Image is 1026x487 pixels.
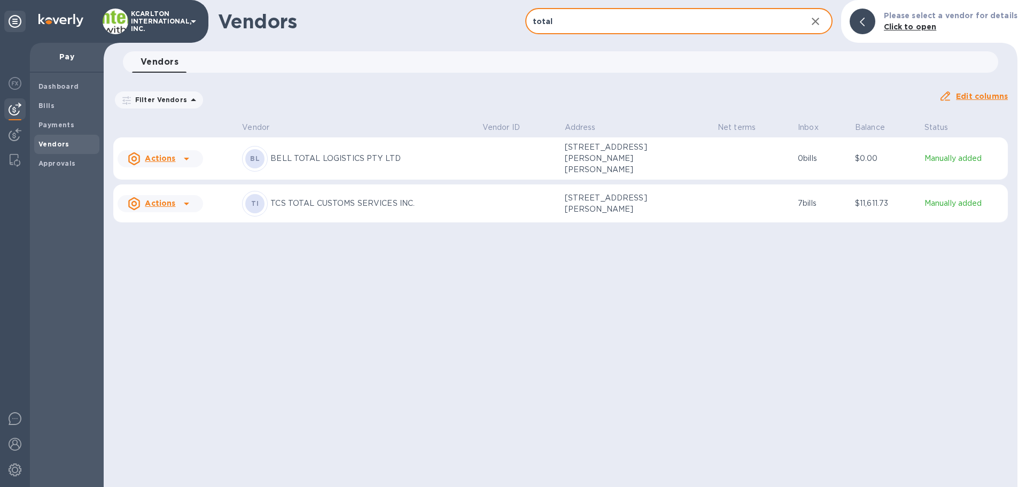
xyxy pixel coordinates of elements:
[798,153,846,164] p: 0 bills
[145,154,175,163] u: Actions
[270,198,474,209] p: TCS TOTAL CUSTOMS SERVICES INC.
[38,51,95,62] p: Pay
[242,122,283,133] span: Vendor
[565,142,672,175] p: [STREET_ADDRESS][PERSON_NAME][PERSON_NAME]
[4,11,26,32] div: Unpin categories
[565,122,610,133] span: Address
[270,153,474,164] p: BELL TOTAL LOGISTICS PTY LTD
[483,122,520,133] p: Vendor ID
[141,55,178,69] span: Vendors
[131,95,187,104] p: Filter Vendors
[956,92,1008,101] u: Edit columns
[924,122,949,133] p: Status
[855,153,916,164] p: $0.00
[250,154,260,163] b: BL
[884,11,1017,20] b: Please select a vendor for details
[38,159,76,167] b: Approvals
[855,122,899,133] span: Balance
[718,122,770,133] span: Net terms
[38,102,55,110] b: Bills
[483,122,534,133] span: Vendor ID
[855,198,916,209] p: $11,611.73
[9,77,21,90] img: Foreign exchange
[924,198,1004,209] p: Manually added
[855,122,885,133] p: Balance
[251,199,259,207] b: TI
[218,10,525,33] h1: Vendors
[38,82,79,90] b: Dashboard
[145,199,175,207] u: Actions
[38,121,74,129] b: Payments
[884,22,937,31] b: Click to open
[38,140,69,148] b: Vendors
[798,122,819,133] p: Inbox
[718,122,756,133] p: Net terms
[38,14,83,27] img: Logo
[565,122,596,133] p: Address
[565,192,672,215] p: [STREET_ADDRESS][PERSON_NAME]
[131,10,184,33] p: KCARLTON INTERNATIONAL, INC.
[798,198,846,209] p: 7 bills
[798,122,833,133] span: Inbox
[242,122,269,133] p: Vendor
[924,153,1004,164] p: Manually added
